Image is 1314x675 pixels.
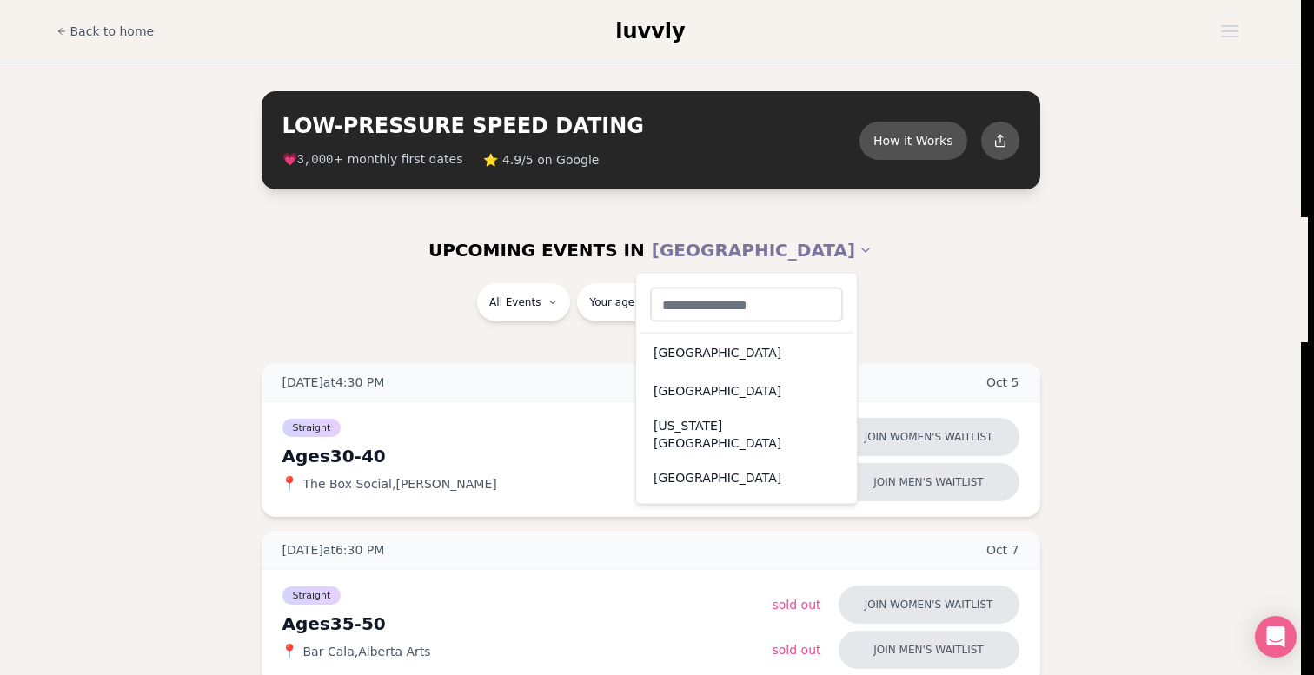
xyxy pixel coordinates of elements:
[640,372,853,410] div: [GEOGRAPHIC_DATA]
[640,334,853,372] div: [GEOGRAPHIC_DATA]
[640,497,853,535] div: [US_STATE], D.C.
[635,273,858,505] div: [GEOGRAPHIC_DATA]
[640,410,853,459] div: [US_STATE][GEOGRAPHIC_DATA]
[640,459,853,497] div: [GEOGRAPHIC_DATA]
